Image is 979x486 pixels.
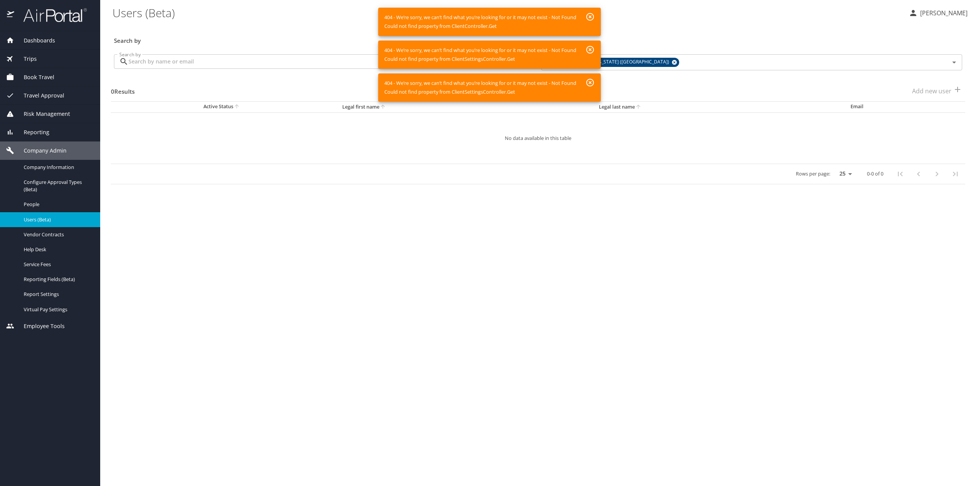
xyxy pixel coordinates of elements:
[114,32,962,45] h3: Search by
[14,36,55,45] span: Dashboards
[111,101,336,112] th: Active Status
[24,179,91,193] span: Configure Approval Types (Beta)
[336,101,593,112] th: Legal first name
[379,104,387,111] button: sort
[384,10,576,34] div: 404 - We’re sorry, we can’t find what you’re looking for or it may not exist - Not Found Could no...
[14,91,64,100] span: Travel Approval
[796,171,830,176] p: Rows per page:
[384,76,576,99] div: 404 - We’re sorry, we can’t find what you’re looking for or it may not exist - Not Found Could no...
[24,291,91,298] span: Report Settings
[14,128,49,137] span: Reporting
[24,261,91,268] span: Service Fees
[233,103,241,111] button: sort
[111,101,965,184] table: User Search Table
[867,171,883,176] p: 0-0 of 0
[24,246,91,253] span: Help Desk
[111,83,135,96] h3: 0 Results
[24,164,91,171] span: Company Information
[14,73,54,81] span: Book Travel
[14,146,67,155] span: Company Admin
[593,101,844,112] th: Legal last name
[14,110,70,118] span: Risk Management
[24,231,91,238] span: Vendor Contracts
[112,1,903,24] h1: Users (Beta)
[7,8,15,23] img: icon-airportal.png
[15,8,87,23] img: airportal-logo.png
[833,168,855,180] select: rows per page
[134,136,942,141] p: No data available in this table
[545,58,679,67] div: [GEOGRAPHIC_DATA][US_STATE] ([GEOGRAPHIC_DATA])
[918,8,968,18] p: [PERSON_NAME]
[14,55,37,63] span: Trips
[24,216,91,223] span: Users (Beta)
[545,58,674,66] span: [GEOGRAPHIC_DATA][US_STATE] ([GEOGRAPHIC_DATA])
[384,43,576,67] div: 404 - We’re sorry, we can’t find what you’re looking for or it may not exist - Not Found Could no...
[906,6,971,20] button: [PERSON_NAME]
[14,322,65,330] span: Employee Tools
[24,306,91,313] span: Virtual Pay Settings
[844,101,965,112] th: Email
[24,276,91,283] span: Reporting Fields (Beta)
[128,54,535,69] input: Search by name or email
[635,104,642,111] button: sort
[949,57,959,68] button: Open
[24,201,91,208] span: People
